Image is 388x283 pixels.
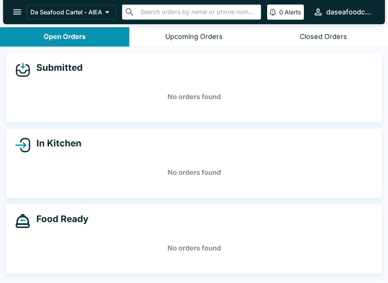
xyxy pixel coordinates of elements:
[326,8,373,17] div: daseafoodcartel
[279,8,283,16] p: 0
[30,213,88,225] h4: Food Ready
[285,8,301,16] p: Alerts
[27,5,116,19] button: Da Seafood Cartel - AIEA
[30,62,83,73] h4: Submitted
[15,235,373,262] h5: No orders found
[310,4,376,20] button: daseafoodcartel
[300,33,347,41] div: Closed Orders
[15,159,373,186] h5: No orders found
[8,2,27,22] button: open drawer
[165,33,223,41] div: Upcoming Orders
[138,7,258,17] input: Search orders by name or phone number
[44,33,86,41] div: Open Orders
[30,8,102,16] p: Da Seafood Cartel - AIEA
[15,83,373,110] h5: No orders found
[30,138,81,149] h4: In Kitchen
